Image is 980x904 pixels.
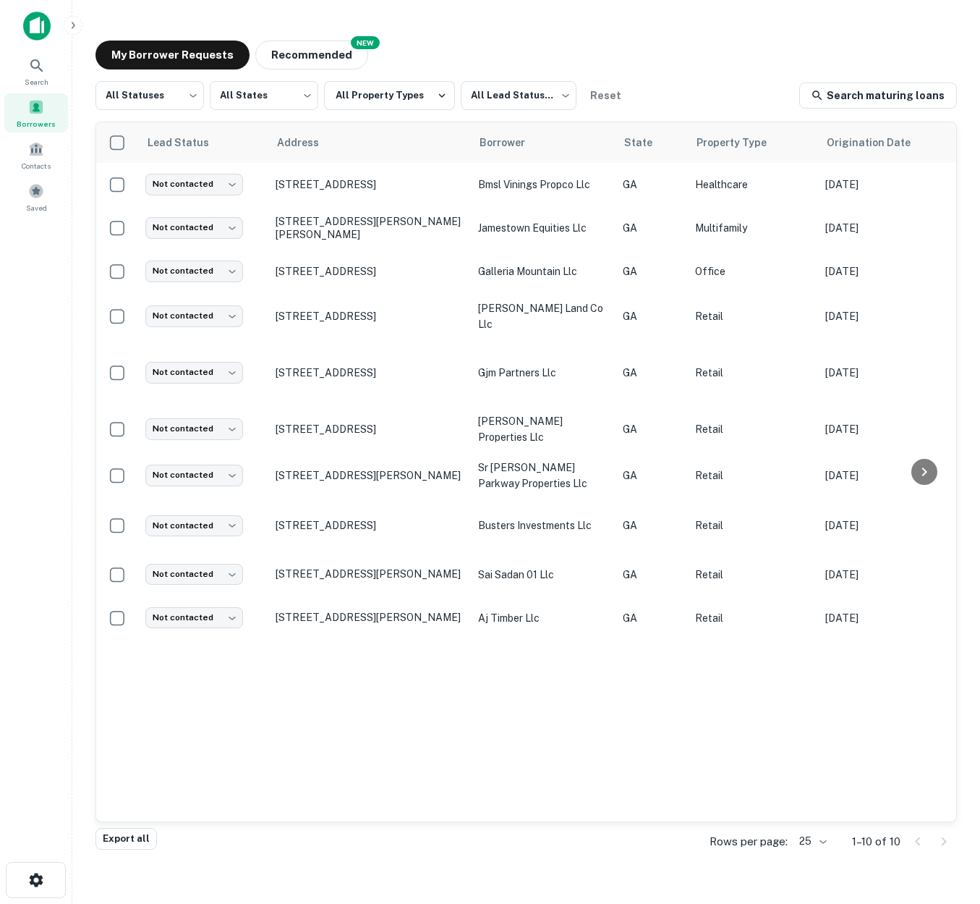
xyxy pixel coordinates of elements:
[276,215,464,241] p: [STREET_ADDRESS][PERSON_NAME][PERSON_NAME]
[623,421,681,437] p: GA
[825,308,948,324] p: [DATE]
[695,468,811,483] p: Retail
[95,77,204,114] div: All Statuses
[623,518,681,533] p: GA
[827,134,929,151] span: Origination Date
[478,220,608,236] p: jamestown equities llc
[478,518,608,533] p: busters investments llc
[210,77,318,114] div: All States
[276,611,464,624] p: [STREET_ADDRESS][PERSON_NAME]
[22,160,51,172] span: Contacts
[145,418,243,439] div: Not contacted
[696,134,785,151] span: Property Type
[478,413,608,445] p: [PERSON_NAME] properties llc
[324,81,455,110] button: All Property Types
[95,41,250,69] button: My Borrower Requests
[4,135,68,174] a: Contacts
[25,76,48,88] span: Search
[351,36,380,49] div: NEW
[852,833,900,850] p: 1–10 of 10
[825,567,948,583] p: [DATE]
[145,261,243,282] div: Not contacted
[95,828,157,850] button: Export all
[277,134,338,151] span: Address
[695,365,811,381] p: Retail
[26,202,47,214] span: Saved
[624,134,671,151] span: State
[23,12,51,41] img: capitalize-icon.png
[818,122,955,163] th: Origination Date
[825,365,948,381] p: [DATE]
[825,610,948,626] p: [DATE]
[695,518,811,533] p: Retail
[710,833,788,850] p: Rows per page:
[623,263,681,279] p: GA
[4,177,68,216] a: Saved
[478,610,608,626] p: aj timber llc
[825,220,948,236] p: [DATE]
[255,41,368,69] button: Recommended
[695,567,811,583] p: Retail
[825,177,948,193] p: [DATE]
[145,465,243,486] div: Not contacted
[799,83,957,109] a: Search maturing loans
[138,122,268,163] th: Lead Status
[623,610,681,626] p: GA
[695,308,811,324] p: Retail
[4,51,68,90] a: Search
[908,788,980,858] iframe: Chat Widget
[615,122,688,163] th: State
[695,610,811,626] p: Retail
[276,265,464,278] p: [STREET_ADDRESS]
[623,468,681,483] p: GA
[688,122,818,163] th: Property Type
[825,468,948,483] p: [DATE]
[145,174,243,195] div: Not contacted
[478,263,608,279] p: galleria mountain llc
[276,423,464,436] p: [STREET_ADDRESS]
[695,177,811,193] p: Healthcare
[471,122,615,163] th: Borrower
[145,217,243,238] div: Not contacted
[268,122,471,163] th: Address
[623,567,681,583] p: GA
[276,366,464,379] p: [STREET_ADDRESS]
[145,607,243,628] div: Not contacted
[793,831,829,852] div: 25
[276,519,464,532] p: [STREET_ADDRESS]
[825,263,948,279] p: [DATE]
[145,564,243,585] div: Not contacted
[478,300,608,332] p: [PERSON_NAME] land co llc
[145,515,243,536] div: Not contacted
[623,365,681,381] p: GA
[276,178,464,191] p: [STREET_ADDRESS]
[276,469,464,482] p: [STREET_ADDRESS][PERSON_NAME]
[695,220,811,236] p: Multifamily
[582,81,629,110] button: Reset
[145,362,243,383] div: Not contacted
[17,118,56,130] span: Borrowers
[478,365,608,381] p: gjm partners llc
[478,460,608,491] p: sr [PERSON_NAME] parkway properties llc
[461,77,576,114] div: All Lead Statuses
[276,310,464,323] p: [STREET_ADDRESS]
[4,93,68,132] a: Borrowers
[480,134,544,151] span: Borrower
[825,421,948,437] p: [DATE]
[478,567,608,583] p: sai sadan 01 llc
[147,134,228,151] span: Lead Status
[478,177,608,193] p: bmsl vinings propco llc
[623,308,681,324] p: GA
[695,421,811,437] p: Retail
[276,567,464,580] p: [STREET_ADDRESS][PERSON_NAME]
[695,263,811,279] p: Office
[623,220,681,236] p: GA
[825,518,948,533] p: [DATE]
[145,305,243,326] div: Not contacted
[623,177,681,193] p: GA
